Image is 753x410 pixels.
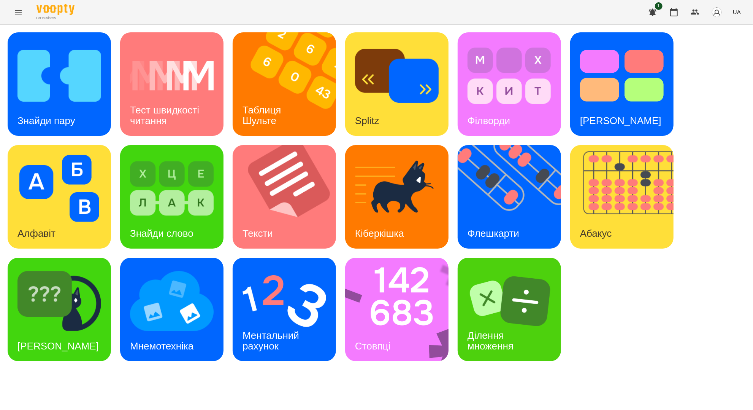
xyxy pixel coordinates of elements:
[345,258,449,361] a: СтовпціСтовпці
[570,145,674,249] a: АбакусАбакус
[130,155,214,222] img: Знайди слово
[233,145,346,249] img: Тексти
[36,4,75,15] img: Voopty Logo
[17,340,99,352] h3: [PERSON_NAME]
[712,7,722,18] img: avatar_s.png
[468,42,551,109] img: Філворди
[130,42,214,109] img: Тест швидкості читання
[458,145,571,249] img: Флешкарти
[130,104,202,126] h3: Тест швидкості читання
[8,32,111,136] a: Знайди паруЗнайди пару
[9,3,27,21] button: Menu
[243,268,326,335] img: Ментальний рахунок
[458,32,561,136] a: ФілвордиФілворди
[468,268,551,335] img: Ділення множення
[580,42,664,109] img: Тест Струпа
[355,115,379,126] h3: Splitz
[730,5,744,19] button: UA
[243,104,284,126] h3: Таблиця Шульте
[17,228,55,239] h3: Алфавіт
[36,16,75,21] span: For Business
[458,258,561,361] a: Ділення множенняДілення множення
[130,228,193,239] h3: Знайди слово
[120,258,224,361] a: МнемотехнікаМнемотехніка
[130,340,193,352] h3: Мнемотехніка
[120,32,224,136] a: Тест швидкості читанняТест швидкості читання
[130,268,214,335] img: Мнемотехніка
[17,155,101,222] img: Алфавіт
[468,228,519,239] h3: Флешкарти
[233,258,336,361] a: Ментальний рахунокМентальний рахунок
[233,145,336,249] a: ТекстиТексти
[570,32,674,136] a: Тест Струпа[PERSON_NAME]
[570,145,683,249] img: Абакус
[580,115,661,126] h3: [PERSON_NAME]
[355,42,439,109] img: Splitz
[345,145,449,249] a: КіберкішкаКіберкішка
[580,228,612,239] h3: Абакус
[655,2,663,10] span: 1
[458,145,561,249] a: ФлешкартиФлешкарти
[8,258,111,361] a: Знайди Кіберкішку[PERSON_NAME]
[8,145,111,249] a: АлфавітАлфавіт
[17,115,75,126] h3: Знайди пару
[17,268,101,335] img: Знайди Кіберкішку
[345,258,458,361] img: Стовпці
[17,42,101,109] img: Знайди пару
[120,145,224,249] a: Знайди словоЗнайди слово
[233,32,346,136] img: Таблиця Шульте
[355,228,404,239] h3: Кіберкішка
[233,32,336,136] a: Таблиця ШультеТаблиця Шульте
[468,115,510,126] h3: Філворди
[345,32,449,136] a: SplitzSplitz
[355,155,439,222] img: Кіберкішка
[733,8,741,16] span: UA
[243,330,302,351] h3: Ментальний рахунок
[355,340,390,352] h3: Стовпці
[468,330,514,351] h3: Ділення множення
[243,228,273,239] h3: Тексти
